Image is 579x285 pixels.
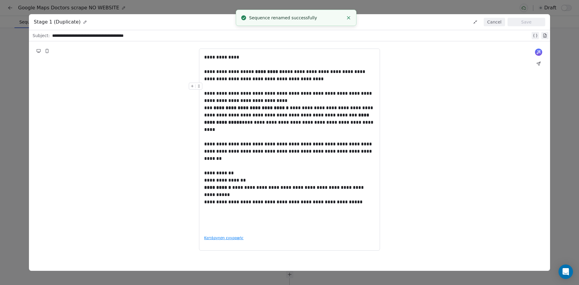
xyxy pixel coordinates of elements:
[34,18,81,26] span: Stage 1 (Duplicate)
[33,33,50,40] span: Subject:
[508,18,545,26] button: Save
[345,14,353,22] button: Close toast
[484,18,505,26] button: Cancel
[249,15,343,21] div: Sequence renamed successfully
[558,264,573,279] div: Open Intercom Messenger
